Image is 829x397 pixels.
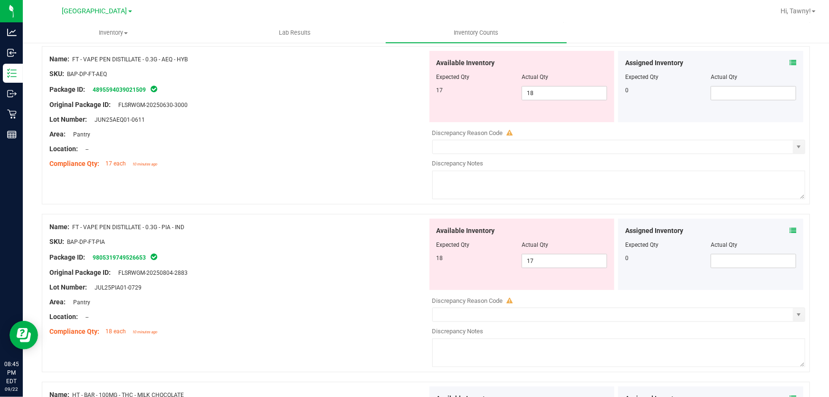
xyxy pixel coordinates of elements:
[49,298,66,306] span: Area:
[437,87,443,94] span: 17
[90,284,142,291] span: JUL25PIA01-0729
[49,116,87,123] span: Lot Number:
[90,116,145,123] span: JUN25AEQ01-0611
[49,55,69,63] span: Name:
[49,269,111,276] span: Original Package ID:
[68,131,90,138] span: Pantry
[204,23,386,43] a: Lab Results
[62,7,127,15] span: [GEOGRAPHIC_DATA]
[4,360,19,386] p: 08:45 PM EDT
[49,253,85,261] span: Package ID:
[625,254,711,262] div: 0
[67,239,105,245] span: BAP-DP-FT-PIA
[711,241,796,249] div: Actual Qty
[266,29,324,37] span: Lab Results
[437,58,495,68] span: Available Inventory
[49,238,64,245] span: SKU:
[49,130,66,138] span: Area:
[49,86,85,93] span: Package ID:
[72,56,188,63] span: FT - VAPE PEN DISTILLATE - 0.3G - AEQ - HYB
[432,129,503,136] span: Discrepancy Reason Code
[522,254,607,268] input: 17
[49,70,64,77] span: SKU:
[522,242,548,248] span: Actual Qty
[432,327,806,336] div: Discrepancy Notes
[386,23,567,43] a: Inventory Counts
[625,58,683,68] span: Assigned Inventory
[114,102,188,108] span: FLSRWGM-20250630-3000
[114,270,188,276] span: FLSRWGM-20250804-2883
[105,160,126,167] span: 17 each
[711,73,796,81] div: Actual Qty
[625,73,711,81] div: Expected Qty
[793,140,805,154] span: select
[625,241,711,249] div: Expected Qty
[81,314,88,320] span: --
[781,7,811,15] span: Hi, Tawny!
[68,299,90,306] span: Pantry
[49,283,87,291] span: Lot Number:
[437,226,495,236] span: Available Inventory
[7,48,17,58] inline-svg: Inbound
[437,242,470,248] span: Expected Qty
[132,330,157,334] span: 10 minutes ago
[49,328,99,335] span: Compliance Qty:
[7,89,17,98] inline-svg: Outbound
[150,84,158,94] span: In Sync
[7,28,17,37] inline-svg: Analytics
[67,71,107,77] span: BAP-DP-FT-AEQ
[105,328,126,335] span: 18 each
[49,160,99,167] span: Compliance Qty:
[7,68,17,78] inline-svg: Inventory
[7,109,17,119] inline-svg: Retail
[437,255,443,261] span: 18
[49,101,111,108] span: Original Package ID:
[522,74,548,80] span: Actual Qty
[793,308,805,321] span: select
[4,386,19,393] p: 09/22
[81,146,88,153] span: --
[23,29,204,37] span: Inventory
[432,159,806,168] div: Discrepancy Notes
[49,145,78,153] span: Location:
[441,29,512,37] span: Inventory Counts
[132,162,157,166] span: 10 minutes ago
[49,313,78,320] span: Location:
[7,130,17,139] inline-svg: Reports
[93,87,146,93] a: 4895594039021509
[432,297,503,304] span: Discrepancy Reason Code
[625,226,683,236] span: Assigned Inventory
[93,254,146,261] a: 9805319749526653
[437,74,470,80] span: Expected Qty
[150,252,158,261] span: In Sync
[10,321,38,349] iframe: Resource center
[49,223,69,231] span: Name:
[625,86,711,95] div: 0
[23,23,204,43] a: Inventory
[72,224,184,231] span: FT - VAPE PEN DISTILLATE - 0.3G - PIA - IND
[522,87,607,100] input: 18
